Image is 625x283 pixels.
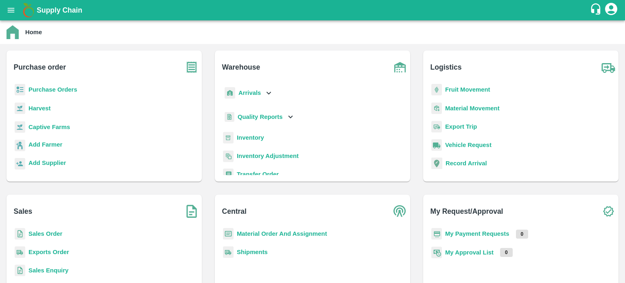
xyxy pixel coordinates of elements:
[28,158,66,169] a: Add Supplier
[431,121,442,133] img: delivery
[28,124,70,130] a: Captive Farms
[500,248,513,257] p: 0
[516,230,529,239] p: 0
[431,206,503,217] b: My Request/Approval
[445,249,494,256] a: My Approval List
[28,160,66,166] b: Add Supplier
[238,90,261,96] b: Arrivals
[431,228,442,240] img: payment
[223,109,295,125] div: Quality Reports
[390,201,410,222] img: central
[431,84,442,96] img: fruit
[238,114,283,120] b: Quality Reports
[7,25,19,39] img: home
[28,105,50,112] a: Harvest
[223,84,273,102] div: Arrivals
[237,134,264,141] a: Inventory
[181,201,202,222] img: soSales
[223,150,234,162] img: inventory
[25,29,42,35] b: Home
[237,230,327,237] a: Material Order And Assignment
[15,246,25,258] img: shipments
[20,2,37,18] img: logo
[37,6,82,14] b: Supply Chain
[181,57,202,77] img: purchase
[222,61,260,73] b: Warehouse
[223,246,234,258] img: shipments
[431,246,442,259] img: approval
[15,265,25,276] img: sales
[28,140,62,151] a: Add Farmer
[15,102,25,114] img: harvest
[445,86,490,93] a: Fruit Movement
[14,206,33,217] b: Sales
[15,84,25,96] img: reciept
[28,86,77,93] a: Purchase Orders
[445,142,492,148] a: Vehicle Request
[598,201,618,222] img: check
[28,141,62,148] b: Add Farmer
[598,57,618,77] img: truck
[237,171,279,178] a: Transfer Order
[431,158,442,169] img: recordArrival
[590,3,604,18] div: customer-support
[225,87,235,99] img: whArrival
[14,61,66,73] b: Purchase order
[28,230,62,237] a: Sales Order
[431,139,442,151] img: vehicle
[225,112,234,122] img: qualityReport
[28,249,69,255] a: Exports Order
[37,4,590,16] a: Supply Chain
[223,169,234,180] img: whTransfer
[237,249,268,255] a: Shipments
[446,160,487,167] a: Record Arrival
[431,61,462,73] b: Logistics
[15,228,25,240] img: sales
[2,1,20,20] button: open drawer
[223,132,234,144] img: whInventory
[28,267,68,274] a: Sales Enquiry
[15,140,25,151] img: farmer
[604,2,618,19] div: account of current user
[431,102,442,114] img: material
[15,121,25,133] img: harvest
[445,105,500,112] a: Material Movement
[223,228,234,240] img: centralMaterial
[222,206,247,217] b: Central
[390,57,410,77] img: warehouse
[237,153,299,159] a: Inventory Adjustment
[15,158,25,170] img: supplier
[445,123,477,130] a: Export Trip
[445,230,509,237] a: My Payment Requests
